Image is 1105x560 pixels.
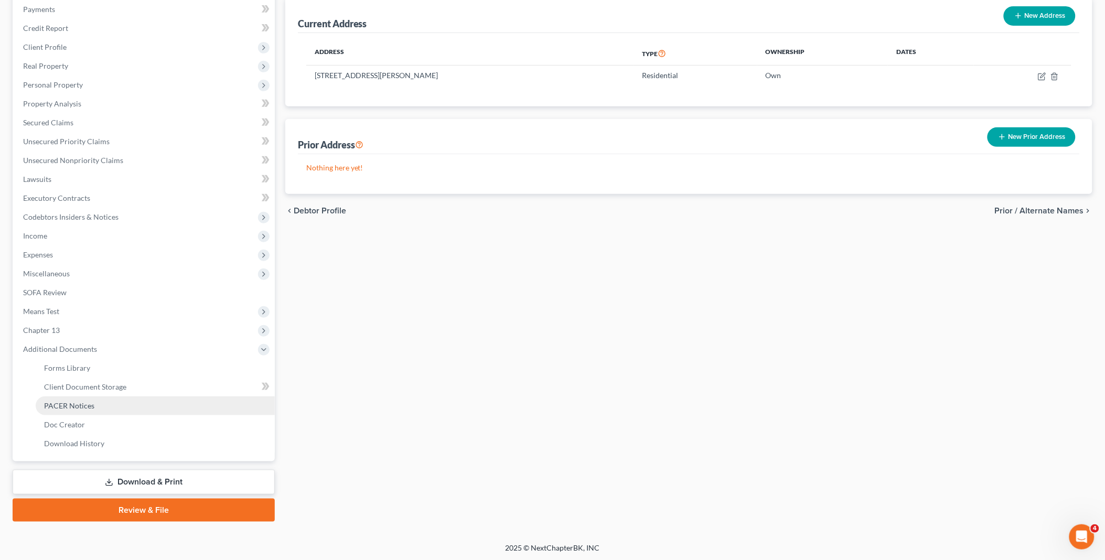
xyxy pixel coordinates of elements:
[23,118,73,127] span: Secured Claims
[36,415,275,434] a: Doc Creator
[36,359,275,378] a: Forms Library
[23,156,123,165] span: Unsecured Nonpriority Claims
[23,326,60,335] span: Chapter 13
[995,207,1092,215] button: Prior / Alternate Names chevron_right
[1004,6,1076,26] button: New Address
[757,66,888,85] td: Own
[23,5,55,14] span: Payments
[36,434,275,453] a: Download History
[1084,207,1092,215] i: chevron_right
[44,420,85,429] span: Doc Creator
[23,269,70,278] span: Miscellaneous
[23,99,81,108] span: Property Analysis
[634,41,757,66] th: Type
[23,24,68,33] span: Credit Report
[23,288,67,297] span: SOFA Review
[15,151,275,170] a: Unsecured Nonpriority Claims
[13,470,275,494] a: Download & Print
[15,132,275,151] a: Unsecured Priority Claims
[44,363,90,372] span: Forms Library
[294,207,346,215] span: Debtor Profile
[757,41,888,66] th: Ownership
[1069,524,1095,550] iframe: Intercom live chat
[13,499,275,522] a: Review & File
[298,17,367,30] div: Current Address
[23,80,83,89] span: Personal Property
[1091,524,1099,533] span: 4
[306,163,1071,173] p: Nothing here yet!
[15,283,275,302] a: SOFA Review
[23,344,97,353] span: Additional Documents
[36,396,275,415] a: PACER Notices
[23,212,119,221] span: Codebtors Insiders & Notices
[23,193,90,202] span: Executory Contracts
[15,189,275,208] a: Executory Contracts
[36,378,275,396] a: Client Document Storage
[44,382,126,391] span: Client Document Storage
[306,66,634,85] td: [STREET_ADDRESS][PERSON_NAME]
[285,207,294,215] i: chevron_left
[23,61,68,70] span: Real Property
[23,42,67,51] span: Client Profile
[15,94,275,113] a: Property Analysis
[15,170,275,189] a: Lawsuits
[888,41,973,66] th: Dates
[44,439,104,448] span: Download History
[23,175,51,184] span: Lawsuits
[988,127,1076,147] button: New Prior Address
[23,231,47,240] span: Income
[15,113,275,132] a: Secured Claims
[23,250,53,259] span: Expenses
[23,137,110,146] span: Unsecured Priority Claims
[995,207,1084,215] span: Prior / Alternate Names
[44,401,94,410] span: PACER Notices
[285,207,346,215] button: chevron_left Debtor Profile
[23,307,59,316] span: Means Test
[298,138,363,151] div: Prior Address
[15,19,275,38] a: Credit Report
[306,41,634,66] th: Address
[634,66,757,85] td: Residential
